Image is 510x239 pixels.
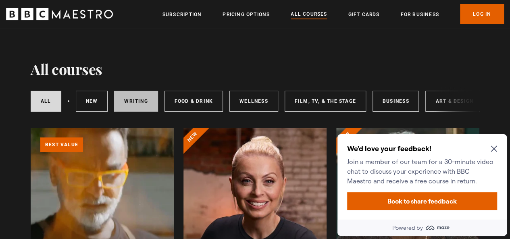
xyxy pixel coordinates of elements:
a: New [76,91,108,112]
h2: We'd love your feedback! [13,13,160,23]
a: All [31,91,61,112]
a: Writing [114,91,158,112]
p: Join a member of our team for a 30-minute video chat to discuss your experience with BBC Maestro ... [13,26,160,55]
a: Business [373,91,419,112]
a: Pricing Options [223,10,270,19]
button: Close Maze Prompt [156,15,163,21]
button: Book to share feedback [13,61,163,79]
a: Powered by maze [3,89,173,105]
p: Best value [40,137,83,152]
a: Film, TV, & The Stage [285,91,366,112]
svg: BBC Maestro [6,8,113,20]
a: All Courses [291,10,327,19]
a: Food & Drink [164,91,223,112]
a: Subscription [162,10,202,19]
a: Wellness [229,91,278,112]
a: For business [400,10,439,19]
nav: Primary [162,4,504,24]
h1: All courses [31,60,102,77]
a: Log In [460,4,504,24]
div: Optional study invitation [3,3,173,105]
a: Art & Design [425,91,483,112]
a: Gift Cards [348,10,379,19]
